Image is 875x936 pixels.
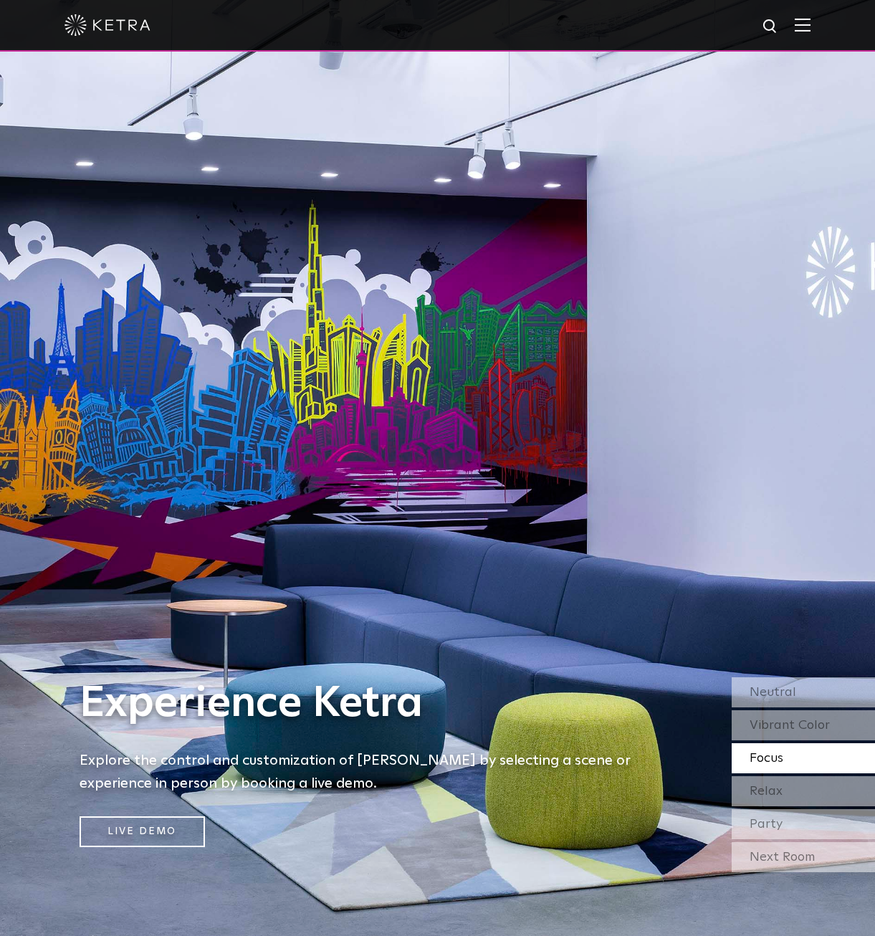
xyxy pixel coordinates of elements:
[732,842,875,872] div: Next Room
[762,18,780,36] img: search icon
[750,785,783,798] span: Relax
[795,18,811,32] img: Hamburger%20Nav.svg
[750,686,796,699] span: Neutral
[80,680,653,727] h1: Experience Ketra
[750,752,783,765] span: Focus
[80,749,653,795] h5: Explore the control and customization of [PERSON_NAME] by selecting a scene or experience in pers...
[750,719,830,732] span: Vibrant Color
[80,816,205,847] a: Live Demo
[750,818,783,831] span: Party
[64,14,150,36] img: ketra-logo-2019-white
